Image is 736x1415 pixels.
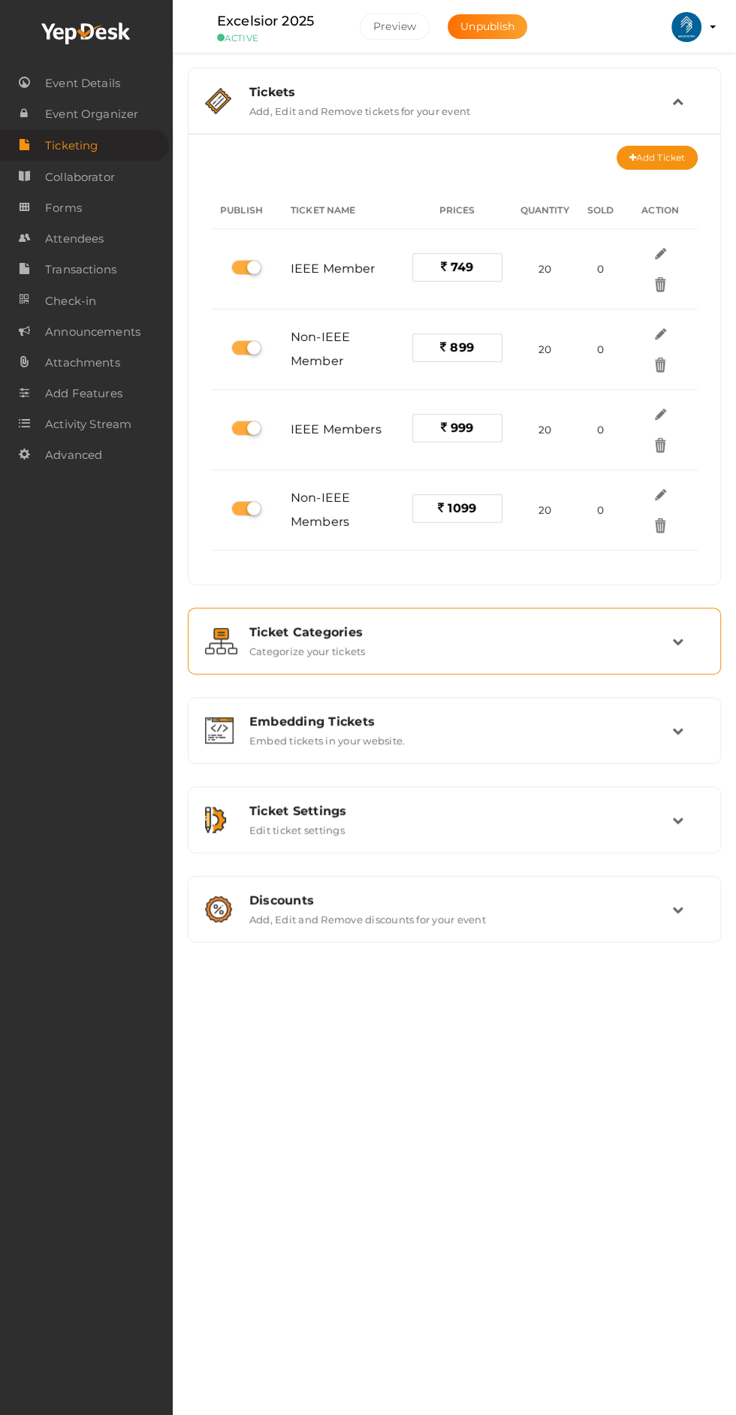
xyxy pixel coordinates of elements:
[45,379,122,409] span: Add Features
[249,907,486,925] label: Add, Edit and Remove discounts for your event
[45,409,131,439] span: Activity Stream
[653,326,668,342] img: edit.svg
[205,717,234,744] img: embed.svg
[249,729,405,747] label: Embed tickets in your website.
[597,424,604,436] span: 0
[249,99,470,117] label: Add, Edit and Remove tickets for your event
[511,192,578,229] th: Quantity
[403,192,511,229] th: Prices
[249,804,672,818] div: Ticket Settings
[653,276,668,292] img: delete.svg
[45,68,120,98] span: Event Details
[671,12,701,42] img: ACg8ocIlr20kWlusTYDilfQwsc9vjOYCKrm0LB8zShf3GP8Yo5bmpMCa=s100
[653,487,668,502] img: edit.svg
[653,517,668,533] img: delete.svg
[205,628,237,654] img: grouping.svg
[597,263,604,275] span: 0
[451,260,473,274] span: 749
[597,504,604,516] span: 0
[653,437,668,453] img: delete.svg
[205,88,231,114] img: ticket.svg
[451,421,473,435] span: 999
[282,192,403,229] th: Ticket Name
[249,639,366,657] label: Categorize your tickets
[538,424,550,436] span: 20
[45,440,102,470] span: Advanced
[249,85,672,99] div: Tickets
[45,193,82,223] span: Forms
[249,714,672,729] div: Embedding Tickets
[45,317,140,347] span: Announcements
[249,818,345,836] label: Edit ticket settings
[196,106,713,120] a: Tickets Add, Edit and Remove tickets for your event
[196,825,713,839] a: Ticket Settings Edit ticket settings
[196,914,713,928] a: Discounts Add, Edit and Remove discounts for your event
[196,735,713,750] a: Embedding Tickets Embed tickets in your website.
[196,646,713,660] a: Ticket Categories Categorize your tickets
[45,224,104,254] span: Attendees
[205,896,232,922] img: promotions.svg
[217,11,314,32] label: Excelsior 2025
[450,340,473,355] span: 899
[291,490,350,529] span: Non-IEEE Members
[217,32,337,44] small: ACTIVE
[360,14,430,40] button: Preview
[623,192,698,229] th: Action
[653,357,668,373] img: delete.svg
[45,131,98,161] span: Ticketing
[291,422,382,436] span: IEEE Members
[653,246,668,261] img: edit.svg
[538,263,550,275] span: 20
[205,807,226,833] img: setting.svg
[653,406,668,422] img: edit.svg
[249,893,672,907] div: Discounts
[538,504,550,516] span: 20
[460,20,514,33] span: Unpublish
[617,146,698,170] button: Add Ticket
[291,261,376,276] span: IEEE Member
[45,348,120,378] span: Attachments
[45,255,116,285] span: Transactions
[211,192,282,229] th: Publish
[291,330,350,368] span: Non-IEEE Member
[45,99,138,129] span: Event Organizer
[578,192,623,229] th: Sold
[45,286,96,316] span: Check-in
[448,14,527,39] button: Unpublish
[448,501,476,515] span: 1099
[45,162,115,192] span: Collaborator
[538,343,550,355] span: 20
[249,625,672,639] div: Ticket Categories
[597,343,604,355] span: 0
